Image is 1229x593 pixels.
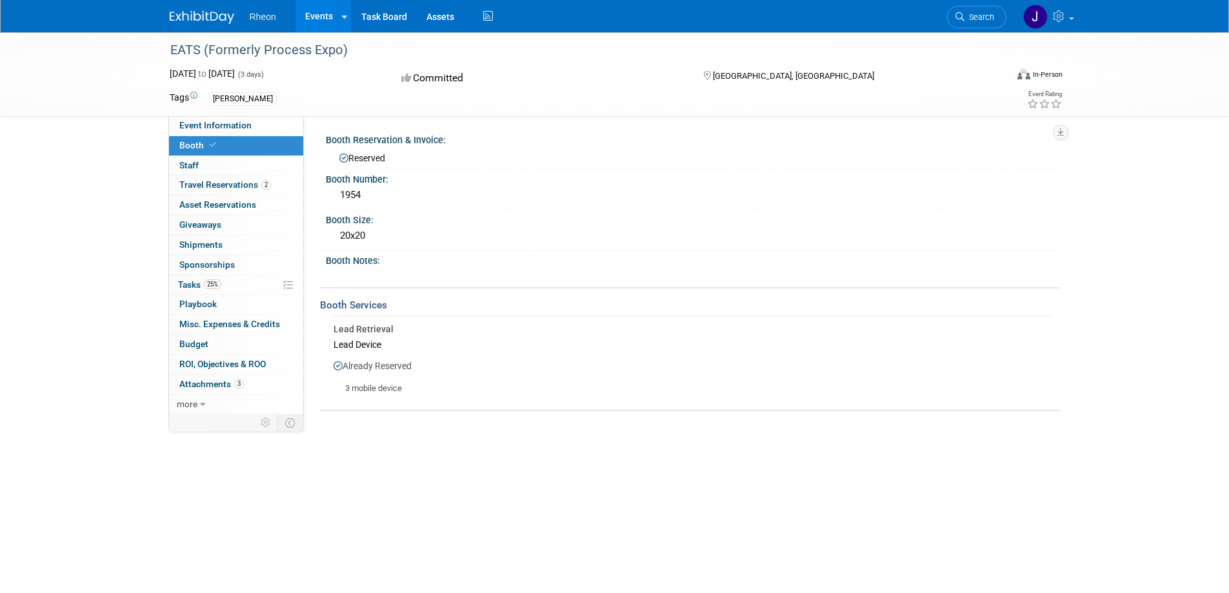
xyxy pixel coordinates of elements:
[179,199,256,210] span: Asset Reservations
[204,279,221,289] span: 25%
[170,11,234,24] img: ExhibitDay
[1017,69,1030,79] img: Format-Inperson.png
[234,379,244,388] span: 3
[179,359,266,369] span: ROI, Objectives & ROO
[178,279,221,290] span: Tasks
[335,185,1050,205] div: 1954
[166,39,987,62] div: EATS (Formerly Process Expo)
[169,276,303,295] a: Tasks25%
[169,315,303,334] a: Misc. Expenses & Credits
[250,12,276,22] span: Rheon
[169,156,303,176] a: Staff
[179,339,208,349] span: Budget
[964,12,994,22] span: Search
[169,216,303,235] a: Giveaways
[177,399,197,409] span: more
[169,136,303,156] a: Booth
[179,239,223,250] span: Shipments
[334,372,1050,395] div: 3 mobile device
[1023,5,1048,29] img: Jose Umana
[169,335,303,354] a: Budget
[179,259,235,270] span: Sponsorships
[179,140,219,150] span: Booth
[179,179,271,190] span: Travel Reservations
[1032,70,1063,79] div: In-Person
[397,67,683,90] div: Committed
[1027,91,1062,97] div: Event Rating
[335,226,1050,246] div: 20x20
[209,92,277,106] div: [PERSON_NAME]
[169,355,303,374] a: ROI, Objectives & ROO
[170,91,197,106] td: Tags
[335,148,1050,165] div: Reserved
[169,116,303,136] a: Event Information
[169,375,303,394] a: Attachments3
[169,196,303,215] a: Asset Reservations
[326,170,1060,186] div: Booth Number:
[179,299,217,309] span: Playbook
[334,323,1050,336] div: Lead Retrieval
[277,414,303,431] td: Toggle Event Tabs
[169,295,303,314] a: Playbook
[237,70,264,79] span: (3 days)
[947,6,1006,28] a: Search
[334,353,1050,395] div: Already Reserved
[179,219,221,230] span: Giveaways
[930,67,1063,86] div: Event Format
[210,141,216,148] i: Booth reservation complete
[326,251,1060,267] div: Booth Notes:
[326,130,1060,146] div: Booth Reservation & Invoice:
[320,298,1060,312] div: Booth Services
[179,120,252,130] span: Event Information
[713,71,874,81] span: [GEOGRAPHIC_DATA], [GEOGRAPHIC_DATA]
[326,210,1060,226] div: Booth Size:
[196,68,208,79] span: to
[179,160,199,170] span: Staff
[169,256,303,275] a: Sponsorships
[334,336,1050,353] div: Lead Device
[179,379,244,389] span: Attachments
[170,68,235,79] span: [DATE] [DATE]
[255,414,277,431] td: Personalize Event Tab Strip
[261,180,271,190] span: 2
[169,395,303,414] a: more
[179,319,280,329] span: Misc. Expenses & Credits
[169,176,303,195] a: Travel Reservations2
[169,236,303,255] a: Shipments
